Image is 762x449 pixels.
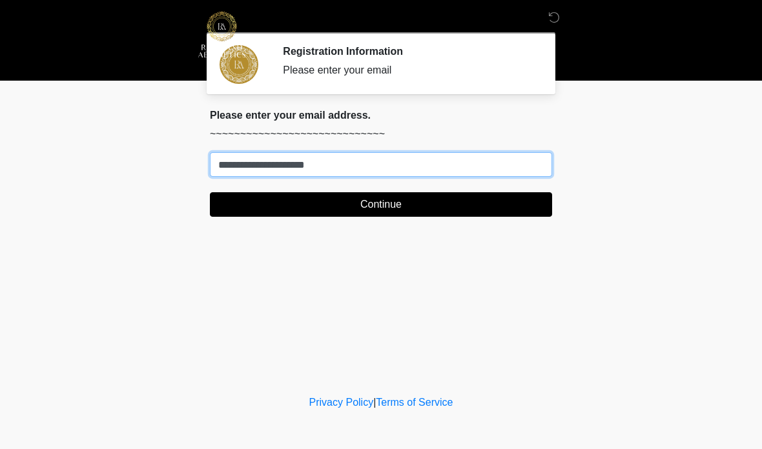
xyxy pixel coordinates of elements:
[210,126,552,142] p: ~~~~~~~~~~~~~~~~~~~~~~~~~~~~~
[197,10,247,59] img: Richland Aesthetics Logo
[376,397,453,408] a: Terms of Service
[210,109,552,121] h2: Please enter your email address.
[283,63,533,78] div: Please enter your email
[373,397,376,408] a: |
[309,397,374,408] a: Privacy Policy
[210,192,552,217] button: Continue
